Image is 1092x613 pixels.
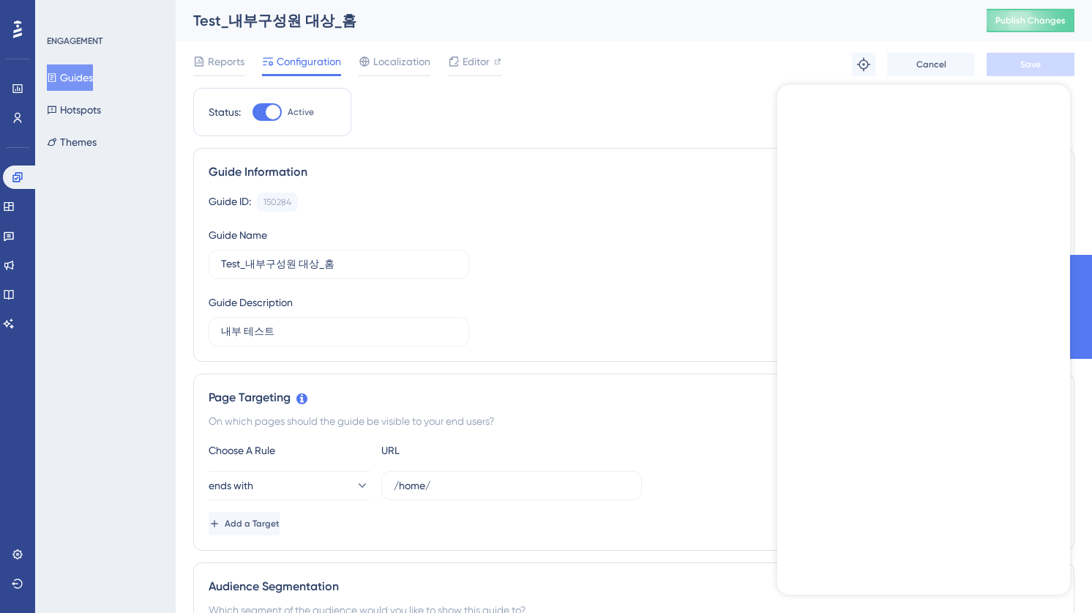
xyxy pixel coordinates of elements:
div: Page Targeting [209,389,1059,406]
div: Guide ID: [209,193,251,212]
span: Save [1020,59,1041,70]
button: Save [987,53,1074,76]
span: Reports [208,53,244,70]
div: URL [381,442,542,459]
input: yourwebsite.com/path [394,478,629,494]
iframe: UserGuiding AI Assistant [777,85,1070,595]
input: Type your Guide’s Description here [221,324,457,340]
button: ends with [209,471,370,500]
div: Audience Segmentation [209,578,1059,595]
div: Guide Name [209,226,267,244]
span: Configuration [277,53,341,70]
span: Active [288,106,314,118]
div: On which pages should the guide be visible to your end users? [209,412,1059,430]
span: ends with [209,477,253,494]
div: 150284 [263,196,291,208]
span: Publish Changes [995,15,1066,26]
span: Cancel [916,59,946,70]
div: Test_내부구성원 대상_홈 [193,10,950,31]
span: Editor [463,53,490,70]
input: Type your Guide’s Name here [221,256,457,272]
button: Add a Target [209,512,280,535]
button: Cancel [887,53,975,76]
div: Guide Information [209,163,1059,181]
div: Status: [209,103,241,121]
div: Guide Description [209,294,293,311]
span: Localization [373,53,430,70]
div: Choose A Rule [209,442,370,459]
button: Publish Changes [987,9,1074,32]
span: Add a Target [225,518,280,530]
